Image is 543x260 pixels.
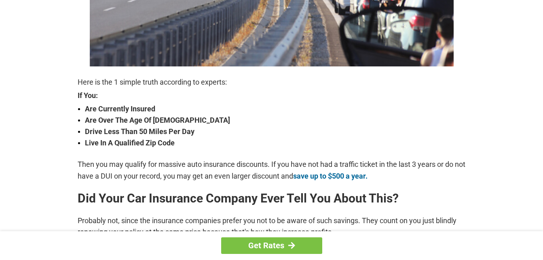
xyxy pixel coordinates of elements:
[78,192,466,205] h2: Did Your Car Insurance Company Ever Tell You About This?
[85,115,466,126] strong: Are Over The Age Of [DEMOGRAPHIC_DATA]
[85,126,466,137] strong: Drive Less Than 50 Miles Per Day
[78,77,466,88] p: Here is the 1 simple truth according to experts:
[85,103,466,115] strong: Are Currently Insured
[78,92,466,99] strong: If You:
[85,137,466,149] strong: Live In A Qualified Zip Code
[221,237,322,254] a: Get Rates
[78,215,466,238] p: Probably not, since the insurance companies prefer you not to be aware of such savings. They coun...
[293,172,368,180] a: save up to $500 a year.
[78,159,466,181] p: Then you may qualify for massive auto insurance discounts. If you have not had a traffic ticket i...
